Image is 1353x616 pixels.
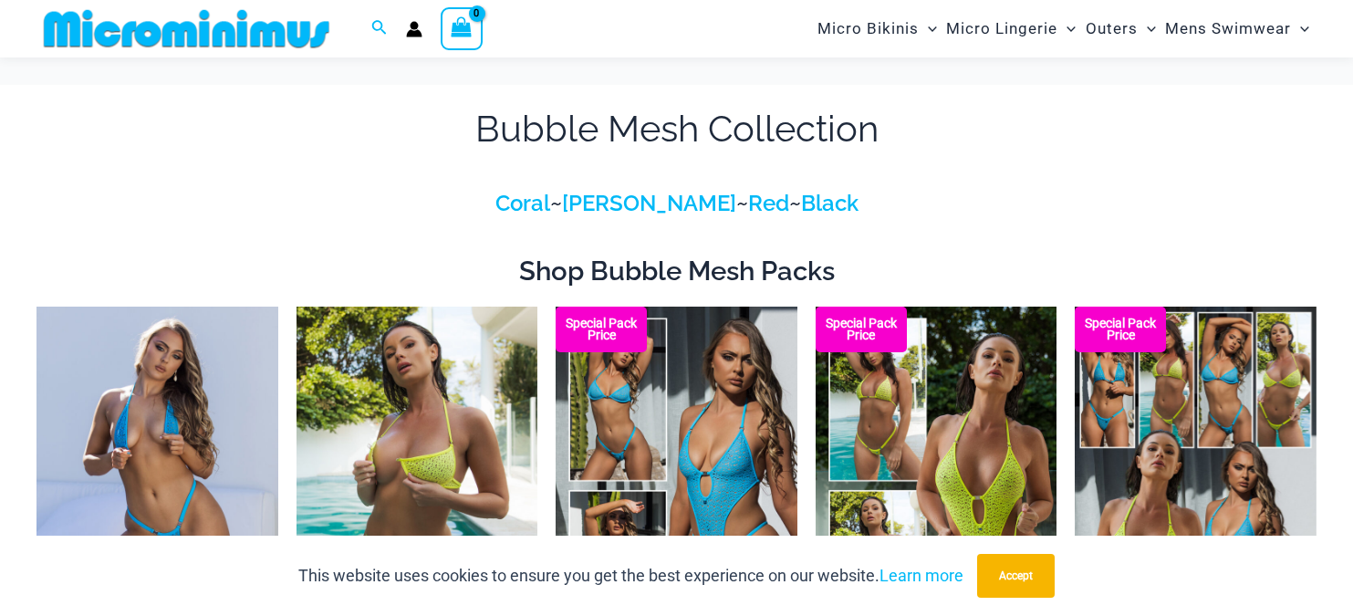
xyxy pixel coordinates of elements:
[406,21,422,37] a: Account icon link
[1086,5,1138,52] span: Outers
[1138,5,1156,52] span: Menu Toggle
[942,5,1080,52] a: Micro LingerieMenu ToggleMenu Toggle
[977,554,1055,598] button: Accept
[748,190,789,216] a: Red
[1160,5,1314,52] a: Mens SwimwearMenu ToggleMenu Toggle
[556,318,647,341] b: Special Pack Price
[1291,5,1309,52] span: Menu Toggle
[946,5,1057,52] span: Micro Lingerie
[813,5,942,52] a: Micro BikinisMenu ToggleMenu Toggle
[36,254,1317,288] h2: Shop Bubble Mesh Packs
[371,17,388,40] a: Search icon link
[1057,5,1076,52] span: Menu Toggle
[816,318,907,341] b: Special Pack Price
[562,190,736,216] a: [PERSON_NAME]
[36,191,1317,217] h4: ~ ~ ~
[879,566,963,585] a: Learn more
[1165,5,1291,52] span: Mens Swimwear
[817,5,919,52] span: Micro Bikinis
[1075,318,1166,341] b: Special Pack Price
[298,562,963,590] p: This website uses cookies to ensure you get the best experience on our website.
[495,190,550,216] a: Coral
[801,190,859,216] a: Black
[36,103,1317,154] h1: Bubble Mesh Collection
[36,8,337,49] img: MM SHOP LOGO FLAT
[810,3,1317,55] nav: Site Navigation
[1081,5,1160,52] a: OutersMenu ToggleMenu Toggle
[919,5,937,52] span: Menu Toggle
[441,7,483,49] a: View Shopping Cart, empty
